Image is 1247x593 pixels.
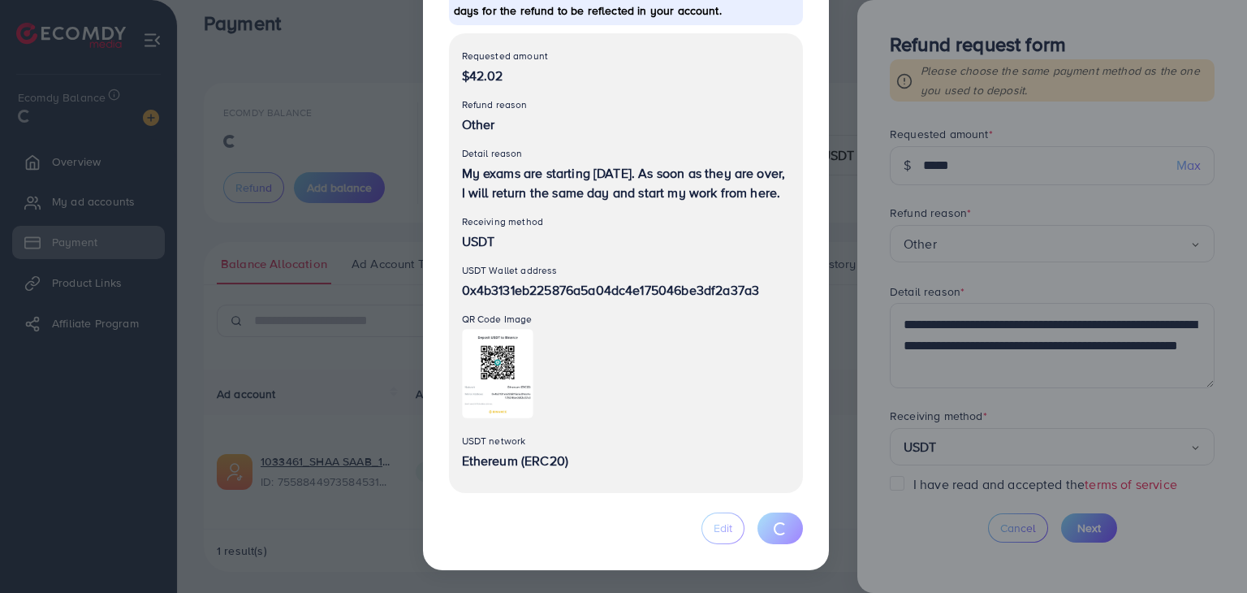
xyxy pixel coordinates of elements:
iframe: Chat [1178,520,1235,581]
p: Other [462,115,790,134]
p: 0x4b3131eb225876a5a04dc4e175046be3df2a37a3 [462,280,790,300]
p: Ethereum (ERC20) [462,451,790,470]
p: My exams are starting [DATE]. As soon as they are over, I will return the same day and start my w... [462,163,790,202]
p: USDT Wallet address [462,261,790,280]
p: Detail reason [462,144,790,163]
p: USDT [462,232,790,251]
button: Edit [701,513,744,544]
p: Refund reason [462,95,790,115]
p: Receiving method [462,212,790,232]
p: USDT network [462,431,790,451]
span: Edit [714,520,732,536]
p: Requested amount [462,46,790,66]
img: Preview Image [462,329,533,418]
p: $42.02 [462,66,790,85]
p: QR Code Image [462,309,790,329]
